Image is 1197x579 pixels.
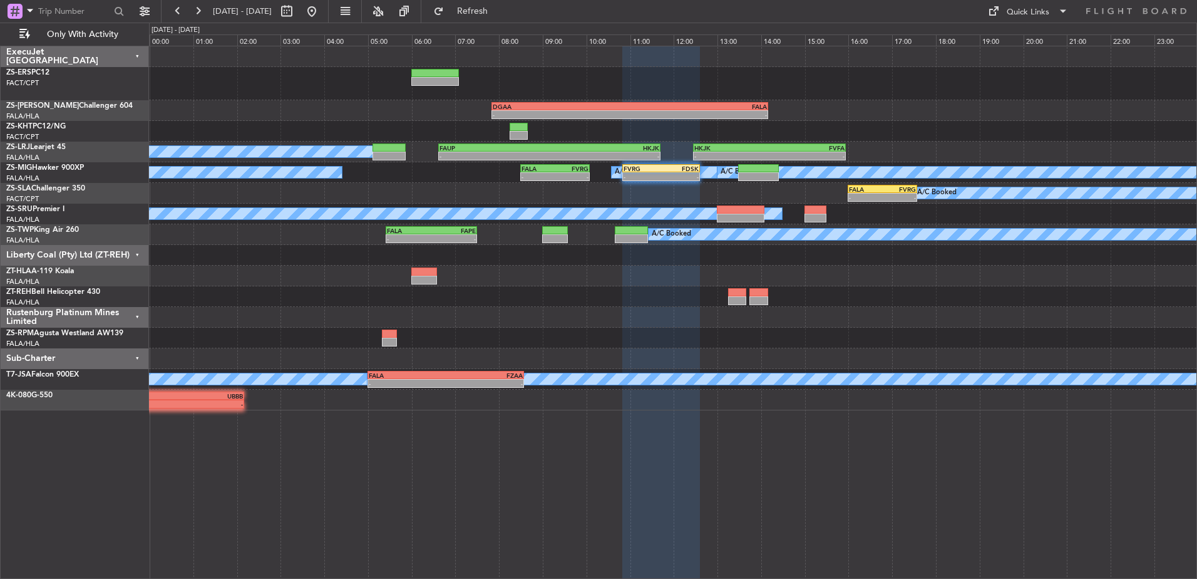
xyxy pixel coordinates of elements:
a: FALA/HLA [6,277,39,286]
a: FALA/HLA [6,339,39,348]
div: - [849,194,882,201]
div: A/C Booked [652,225,691,244]
div: DGAA [493,103,630,110]
div: - [883,194,916,201]
span: ZT-REH [6,288,31,296]
div: 12:00 [674,34,717,46]
a: FACT/CPT [6,78,39,88]
input: Trip Number [38,2,110,21]
div: - [694,152,769,160]
div: 14:00 [761,34,805,46]
div: FALA [849,185,882,193]
div: 17:00 [892,34,936,46]
a: ZS-[PERSON_NAME]Challenger 604 [6,102,133,110]
div: - [624,173,661,180]
div: 00:00 [150,34,193,46]
div: FVFA [769,144,845,152]
a: ZT-HLAA-119 Koala [6,268,74,275]
a: ZS-RPMAgusta Westland AW139 [6,330,123,337]
div: - [431,235,476,243]
div: 21:00 [1067,34,1111,46]
span: ZS-SRU [6,206,33,213]
div: - [549,152,659,160]
span: Only With Activity [33,30,132,39]
div: FVRG [883,185,916,193]
a: FACT/CPT [6,132,39,142]
div: - [630,111,767,118]
span: T7-JSA [6,371,31,378]
div: 07:00 [455,34,499,46]
div: 11:00 [630,34,674,46]
a: 4K-080G-550 [6,392,53,399]
span: 4K-080 [6,392,31,399]
div: - [769,152,845,160]
a: T7-JSAFalcon 900EX [6,371,79,378]
div: 09:00 [543,34,587,46]
button: Only With Activity [14,24,136,44]
a: ZS-SLAChallenger 350 [6,185,85,192]
div: 06:00 [412,34,456,46]
span: ZS-ERS [6,69,31,76]
a: FALA/HLA [6,153,39,162]
div: FAUP [439,144,550,152]
span: ZS-KHT [6,123,33,130]
div: A/C Booked [917,184,957,202]
a: ZT-REHBell Helicopter 430 [6,288,100,296]
button: Refresh [428,1,503,21]
div: - [387,235,431,243]
a: FALA/HLA [6,174,39,183]
div: HKJK [694,144,769,152]
div: 02:00 [237,34,281,46]
div: [DATE] - [DATE] [152,25,200,36]
a: ZS-LRJLearjet 45 [6,143,66,151]
div: HKJK [549,144,659,152]
div: UBBB [22,392,243,400]
span: ZS-SLA [6,185,31,192]
span: [DATE] - [DATE] [213,6,272,17]
div: FALA [521,165,555,172]
div: - [661,173,699,180]
div: FVRG [624,165,661,172]
div: FALA [387,227,431,234]
div: - [369,380,446,387]
div: 01:00 [193,34,237,46]
a: FALA/HLA [6,215,39,224]
a: FACT/CPT [6,194,39,204]
span: ZS-LRJ [6,143,30,151]
div: 10:00 [587,34,630,46]
div: A/C Booked [615,163,654,182]
div: - [521,173,555,180]
div: 16:00 [848,34,892,46]
span: ZS-MIG [6,164,32,172]
a: FALA/HLA [6,298,39,307]
div: FZAA [446,372,523,379]
a: FALA/HLA [6,112,39,121]
a: ZS-MIGHawker 900XP [6,164,84,172]
div: FAPE [431,227,476,234]
a: FALA/HLA [6,236,39,245]
div: - [446,380,523,387]
div: 04:00 [324,34,368,46]
span: ZS-TWP [6,226,34,234]
div: - [493,111,630,118]
span: Refresh [446,7,499,16]
div: FALA [369,372,446,379]
a: ZS-ERSPC12 [6,69,49,76]
div: 03:00 [280,34,324,46]
span: ZS-RPM [6,330,34,337]
div: 22:00 [1111,34,1154,46]
div: 20:00 [1024,34,1067,46]
div: FDSK [661,165,699,172]
div: 19:00 [980,34,1024,46]
div: FALA [630,103,767,110]
div: FVRG [555,165,588,172]
div: A/C Booked [721,163,760,182]
span: ZT-HLA [6,268,31,275]
div: 05:00 [368,34,412,46]
span: ZS-[PERSON_NAME] [6,102,79,110]
div: - [555,173,588,180]
div: 15:00 [805,34,849,46]
a: ZS-KHTPC12/NG [6,123,66,130]
a: ZS-TWPKing Air 260 [6,226,79,234]
a: ZS-SRUPremier I [6,206,64,213]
